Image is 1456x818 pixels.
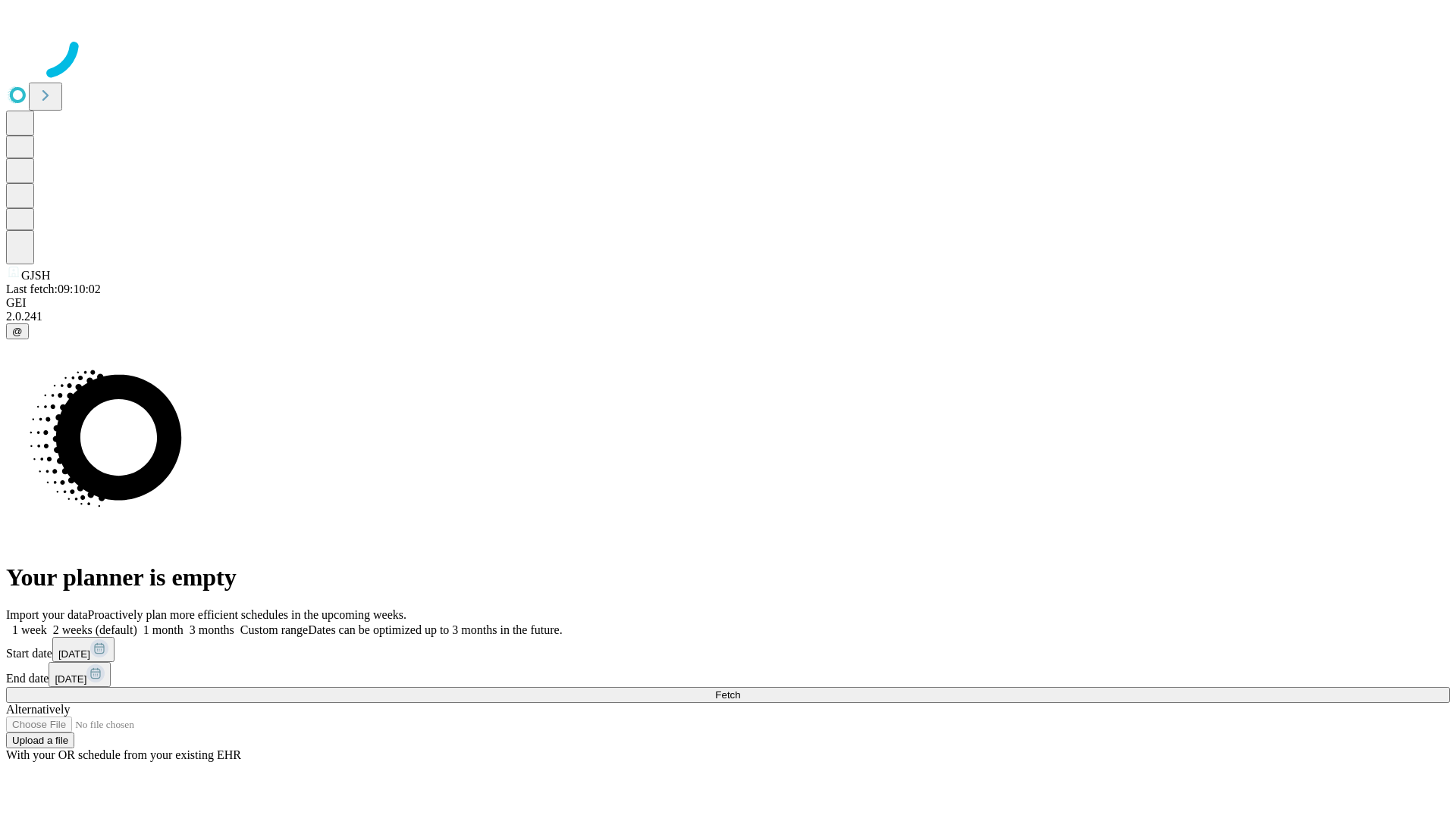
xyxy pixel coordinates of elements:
[6,703,70,716] span: Alternatively
[53,623,137,636] span: 2 weeks (default)
[6,732,74,748] button: Upload a file
[6,637,1450,662] div: Start date
[58,648,90,660] span: [DATE]
[55,673,86,685] span: [DATE]
[6,662,1450,687] div: End date
[12,326,23,337] span: @
[6,296,1450,310] div: GEI
[240,623,308,636] span: Custom range
[12,623,47,636] span: 1 week
[49,662,111,687] button: [DATE]
[715,689,740,701] span: Fetch
[190,623,234,636] span: 3 months
[6,748,241,761] span: With your OR schedule from your existing EHR
[308,623,562,636] span: Dates can be optimized up to 3 months in the future.
[6,283,101,295] span: Last fetch: 09:10:02
[6,323,29,339] button: @
[6,564,1450,592] h1: Your planner is empty
[6,310,1450,323] div: 2.0.241
[21,269,50,282] span: GJSH
[88,608,406,621] span: Proactively plan more efficient schedules in the upcoming weeks.
[143,623,184,636] span: 1 month
[52,637,115,662] button: [DATE]
[6,608,88,621] span: Import your data
[6,687,1450,703] button: Fetch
